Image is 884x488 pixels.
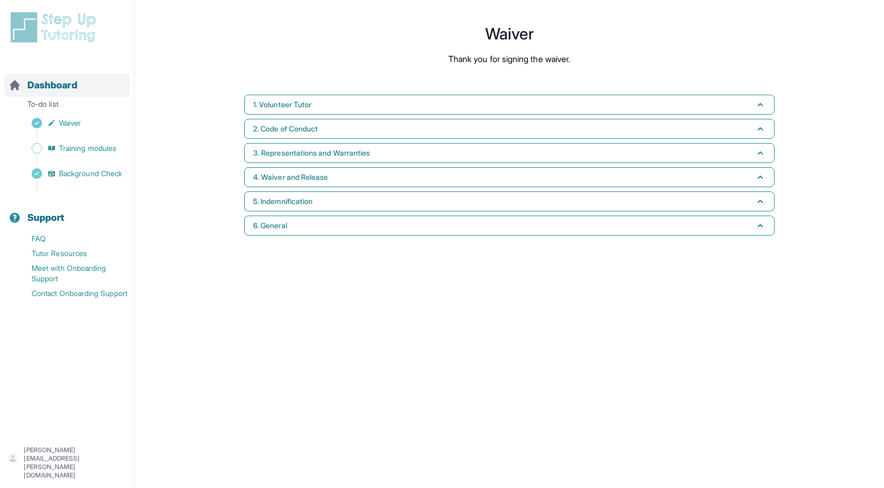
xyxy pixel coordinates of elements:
a: FAQ [8,231,134,246]
h1: Waiver [240,27,779,40]
p: Thank you for signing the waiver. [448,53,570,65]
button: 5. Indemnification [244,191,775,211]
span: 1. Volunteer Tutor [253,99,312,110]
span: 5. Indemnification [253,196,313,207]
span: Support [27,210,65,225]
a: Dashboard [8,78,77,93]
a: Tutor Resources [8,246,134,261]
span: 6. General [253,220,287,231]
button: 2. Code of Conduct [244,119,775,139]
span: Training modules [59,143,116,154]
span: Dashboard [27,78,77,93]
button: 1. Volunteer Tutor [244,95,775,115]
p: [PERSON_NAME][EMAIL_ADDRESS][PERSON_NAME][DOMAIN_NAME] [24,446,126,480]
a: Contact Onboarding Support [8,286,134,301]
span: Background Check [59,168,122,179]
a: Training modules [8,141,134,156]
button: 6. General [244,216,775,236]
img: logo [8,11,102,44]
span: Waiver [59,118,81,128]
button: 4. Waiver and Release [244,167,775,187]
button: [PERSON_NAME][EMAIL_ADDRESS][PERSON_NAME][DOMAIN_NAME] [8,446,126,480]
button: Support [4,194,130,229]
span: 2. Code of Conduct [253,124,318,134]
a: Background Check [8,166,134,181]
a: Waiver [8,116,134,130]
button: 3. Representations and Warranties [244,143,775,163]
a: Meet with Onboarding Support [8,261,134,286]
button: Dashboard [4,61,130,97]
span: 3. Representations and Warranties [253,148,370,158]
p: To-do list [4,99,130,114]
span: 4. Waiver and Release [253,172,328,182]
